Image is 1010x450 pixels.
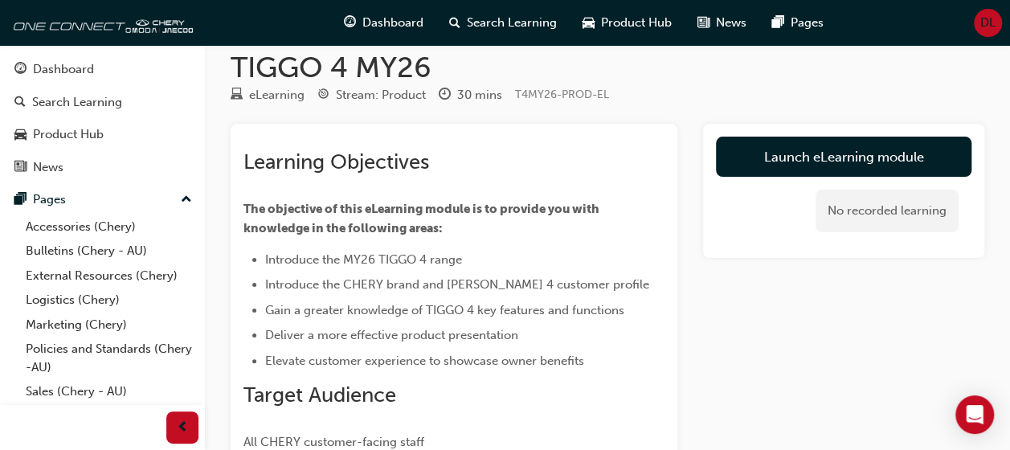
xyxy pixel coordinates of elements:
[265,354,584,368] span: Elevate customer experience to showcase owner benefits
[181,190,192,211] span: up-icon
[362,14,423,32] span: Dashboard
[685,6,759,39] a: news-iconNews
[816,190,959,232] div: No recorded learning
[19,379,198,404] a: Sales (Chery - AU)
[759,6,836,39] a: pages-iconPages
[457,86,502,104] div: 30 mins
[6,88,198,117] a: Search Learning
[439,85,502,105] div: Duration
[515,88,609,101] span: Learning resource code
[601,14,672,32] span: Product Hub
[177,418,189,438] span: prev-icon
[33,125,104,144] div: Product Hub
[14,96,26,110] span: search-icon
[249,86,305,104] div: eLearning
[14,161,27,175] span: news-icon
[331,6,436,39] a: guage-iconDashboard
[243,382,396,407] span: Target Audience
[19,264,198,288] a: External Resources (Chery)
[19,239,198,264] a: Bulletins (Chery - AU)
[14,63,27,77] span: guage-icon
[317,85,426,105] div: Stream
[6,153,198,182] a: News
[32,93,122,112] div: Search Learning
[19,288,198,313] a: Logistics (Chery)
[6,120,198,149] a: Product Hub
[33,190,66,209] div: Pages
[6,185,198,215] button: Pages
[974,9,1002,37] button: DL
[439,88,451,103] span: clock-icon
[243,202,602,235] span: The objective of this eLearning module is to provide you with knowledge in the following areas:
[980,14,996,32] span: DL
[697,13,709,33] span: news-icon
[716,14,746,32] span: News
[19,313,198,337] a: Marketing (Chery)
[955,395,994,434] div: Open Intercom Messenger
[19,215,198,239] a: Accessories (Chery)
[8,6,193,39] img: oneconnect
[14,193,27,207] span: pages-icon
[6,55,198,84] a: Dashboard
[231,88,243,103] span: learningResourceType_ELEARNING-icon
[265,303,624,317] span: Gain a greater knowledge of TIGGO 4 key features and functions
[436,6,570,39] a: search-iconSearch Learning
[231,85,305,105] div: Type
[467,14,557,32] span: Search Learning
[570,6,685,39] a: car-iconProduct Hub
[243,435,424,449] span: All CHERY customer-facing staff
[243,149,429,174] span: Learning Objectives
[6,51,198,185] button: DashboardSearch LearningProduct HubNews
[265,328,518,342] span: Deliver a more effective product presentation
[449,13,460,33] span: search-icon
[716,137,971,177] a: Launch eLearning module
[265,252,462,267] span: Introduce the MY26 TIGGO 4 range
[19,337,198,379] a: Policies and Standards (Chery -AU)
[14,128,27,142] span: car-icon
[583,13,595,33] span: car-icon
[317,88,329,103] span: target-icon
[791,14,824,32] span: Pages
[336,86,426,104] div: Stream: Product
[231,50,984,85] h1: TIGGO 4 MY26
[33,60,94,79] div: Dashboard
[33,158,63,177] div: News
[344,13,356,33] span: guage-icon
[19,404,198,429] a: All Pages
[265,277,649,292] span: Introduce the CHERY brand and [PERSON_NAME] 4 customer profile
[772,13,784,33] span: pages-icon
